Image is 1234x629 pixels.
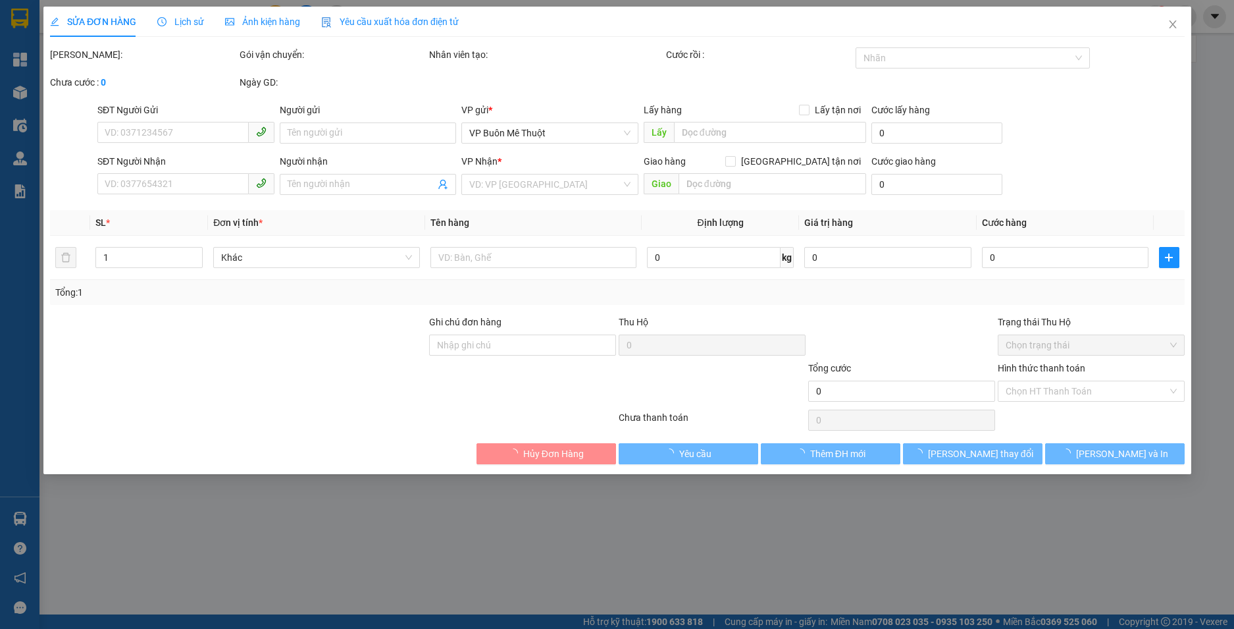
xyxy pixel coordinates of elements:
div: Người nhận [279,154,456,169]
input: Cước lấy hàng [871,123,1002,144]
span: plus [1160,252,1179,263]
label: Cước giao hàng [871,156,935,167]
span: [PERSON_NAME] và In [1075,447,1168,461]
span: user-add [438,179,448,190]
div: Chưa cước : [50,75,237,90]
span: SL [95,217,105,228]
div: Ngày GD: [240,75,426,90]
button: Close [1154,7,1191,43]
span: Lấy hàng [643,105,681,115]
div: Tổng: 1 [55,285,476,300]
span: phone [255,126,266,137]
span: Lịch sử [157,16,204,27]
span: Tổng cước [808,363,850,373]
span: Giá trị hàng [804,217,853,228]
span: VP Nhận [461,156,498,167]
span: Yêu cầu xuất hóa đơn điện tử [321,16,459,27]
span: Yêu cầu [679,447,711,461]
span: Hủy Đơn Hàng [523,447,583,461]
label: Cước lấy hàng [871,105,929,115]
span: Đơn vị tính [213,217,263,228]
div: Cước rồi : [665,47,852,62]
span: Lấy [643,122,673,143]
span: loading [913,449,927,458]
span: Lấy tận nơi [809,103,865,117]
input: VD: Bàn, Ghế [430,247,636,268]
span: Ảnh kiện hàng [225,16,300,27]
span: Thêm ĐH mới [810,447,865,461]
span: Tên hàng [430,217,469,228]
span: [GEOGRAPHIC_DATA] tận nơi [735,154,865,169]
span: Khác [221,248,411,267]
span: Chọn trạng thái [1005,335,1176,355]
span: loading [508,449,523,458]
span: [PERSON_NAME] thay đổi [927,447,1033,461]
span: picture [225,17,234,26]
div: VP gửi [461,103,638,117]
span: Cước hàng [981,217,1026,228]
div: Trạng thái Thu Hộ [997,315,1184,329]
button: Yêu cầu [619,443,758,464]
button: [PERSON_NAME] và In [1044,443,1184,464]
span: loading [665,449,679,458]
span: Thu Hộ [618,317,648,327]
span: VP Buôn Mê Thuột [469,123,630,143]
label: Ghi chú đơn hàng [429,317,501,327]
span: loading [795,449,810,458]
label: Hình thức thanh toán [997,363,1085,373]
img: icon [321,17,332,28]
div: [PERSON_NAME]: [50,47,237,62]
div: Người gửi [279,103,456,117]
input: Ghi chú đơn hàng [429,335,616,356]
div: SĐT Người Nhận [97,154,274,169]
span: kg [781,247,794,268]
b: 0 [101,77,106,88]
input: Dọc đường [673,122,865,143]
span: Định lượng [697,217,743,228]
div: Nhân viên tạo: [429,47,663,62]
button: delete [55,247,76,268]
span: Giao [643,173,678,194]
span: Giao hàng [643,156,685,167]
span: clock-circle [157,17,167,26]
div: Chưa thanh toán [617,410,807,433]
span: SỬA ĐƠN HÀNG [50,16,136,27]
div: SĐT Người Gửi [97,103,274,117]
button: [PERSON_NAME] thay đổi [902,443,1042,464]
span: close [1167,19,1177,30]
button: Hủy Đơn Hàng [476,443,616,464]
button: plus [1159,247,1179,268]
div: Gói vận chuyển: [240,47,426,62]
span: edit [50,17,59,26]
input: Cước giao hàng [871,174,1002,195]
span: loading [1061,449,1075,458]
button: Thêm ĐH mới [760,443,900,464]
span: phone [255,178,266,188]
input: Dọc đường [678,173,865,194]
